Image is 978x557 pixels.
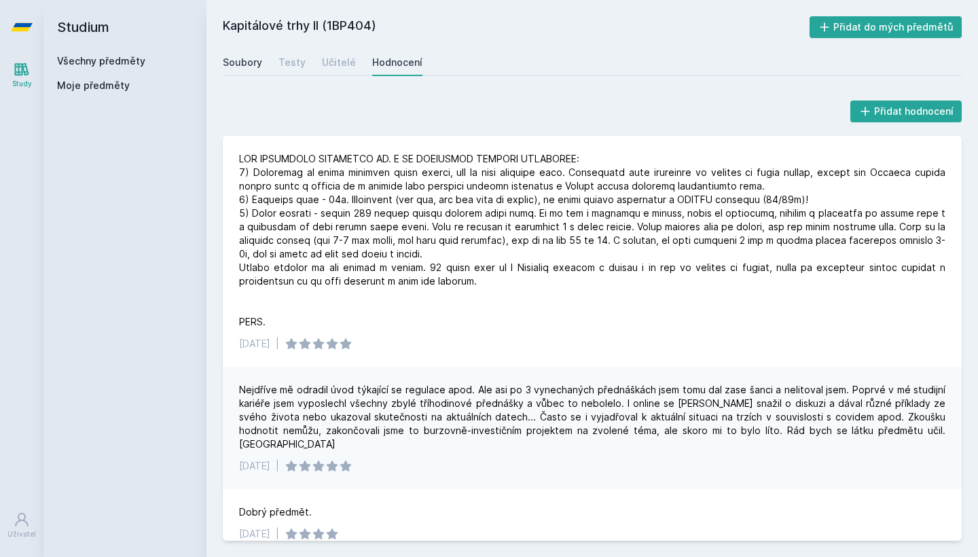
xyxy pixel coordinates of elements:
[372,56,422,69] div: Hodnocení
[850,101,962,122] button: Přidat hodnocení
[223,49,262,76] a: Soubory
[3,505,41,546] a: Uživatel
[57,79,130,92] span: Moje předměty
[322,49,356,76] a: Učitelé
[276,337,279,351] div: |
[239,459,270,473] div: [DATE]
[239,383,945,451] div: Nejdříve mě odradil úvod týkající se regulace apod. Ale asi po 3 vynechaných přednáškách jsem tom...
[322,56,356,69] div: Učitelé
[239,505,312,519] div: Dobrý předmět.
[278,49,306,76] a: Testy
[57,55,145,67] a: Všechny předměty
[239,527,270,541] div: [DATE]
[239,337,270,351] div: [DATE]
[239,152,945,329] div: LOR IPSUMDOLO SITAMETCO AD. E SE DOEIUSMOD TEMPORI UTLABOREE: 7) Doloremag al enima minimven quis...
[7,529,36,539] div: Uživatel
[3,54,41,96] a: Study
[372,49,422,76] a: Hodnocení
[12,79,32,89] div: Study
[278,56,306,69] div: Testy
[223,16,810,38] h2: Kapitálové trhy II (1BP404)
[223,56,262,69] div: Soubory
[276,527,279,541] div: |
[810,16,962,38] button: Přidat do mých předmětů
[276,459,279,473] div: |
